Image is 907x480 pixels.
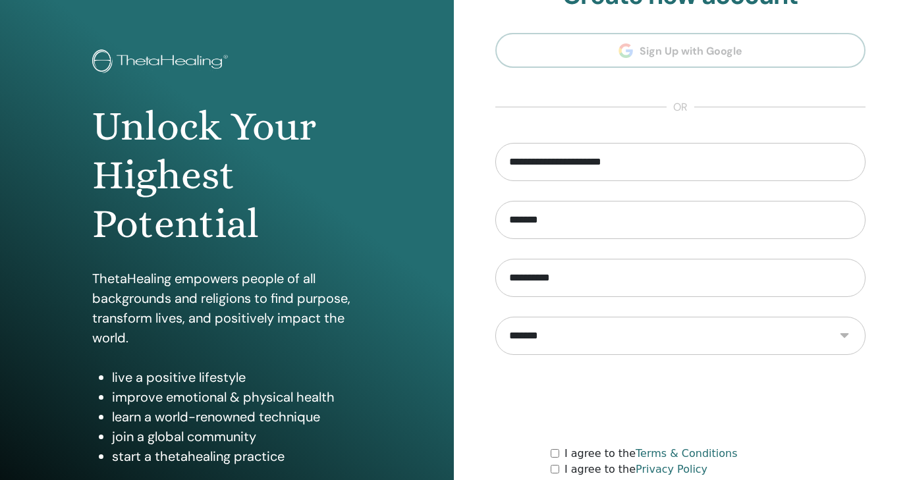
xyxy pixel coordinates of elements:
[667,99,694,115] span: or
[636,447,737,460] a: Terms & Conditions
[112,446,362,466] li: start a thetahealing practice
[564,462,707,477] label: I agree to the
[564,446,738,462] label: I agree to the
[92,269,362,348] p: ThetaHealing empowers people of all backgrounds and religions to find purpose, transform lives, a...
[92,102,362,249] h1: Unlock Your Highest Potential
[112,367,362,387] li: live a positive lifestyle
[636,463,707,475] a: Privacy Policy
[580,375,781,426] iframe: reCAPTCHA
[112,407,362,427] li: learn a world-renowned technique
[112,427,362,446] li: join a global community
[112,387,362,407] li: improve emotional & physical health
